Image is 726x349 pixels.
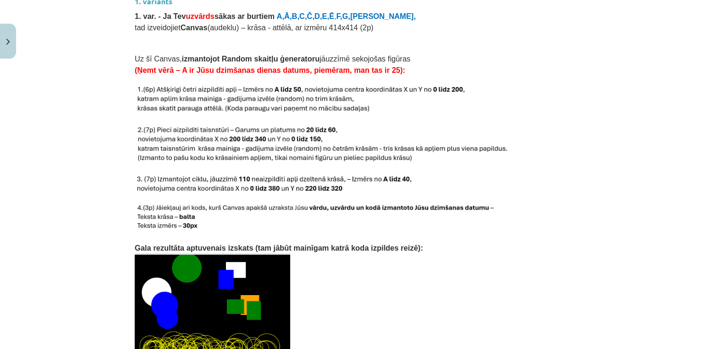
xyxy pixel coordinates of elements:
[337,12,416,20] b: F,G,[PERSON_NAME],
[135,12,275,20] span: 1. var. - Ja Tev sākas ar burtiem
[135,24,373,32] span: tad izveidojiet (audeklu) – krāsa - attēlā, ar izmēru 414x414 (2p)
[181,24,207,32] b: Canvas
[6,39,10,45] img: icon-close-lesson-0947bae3869378f0d4975bcd49f059093ad1ed9edebbc8119c70593378902aed.svg
[186,12,214,20] span: uzvārds
[135,244,423,252] span: Gala rezultāta aptuvenais izskats (tam jābūt mainīgam katrā koda izpildes reizē):
[334,12,415,20] span: ,
[182,55,320,63] b: izmantojot Random skaitļu ģeneratoru
[277,12,334,20] span: A,Ā,B,C,Č,D,E,Ē
[135,55,410,63] span: Uz šī Canvas, jāuzzīmē sekojošas figūras
[135,66,405,74] span: (Ņemt vērā – A ir Jūsu dzimšanas dienas datums, piemēram, man tas ir 25):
